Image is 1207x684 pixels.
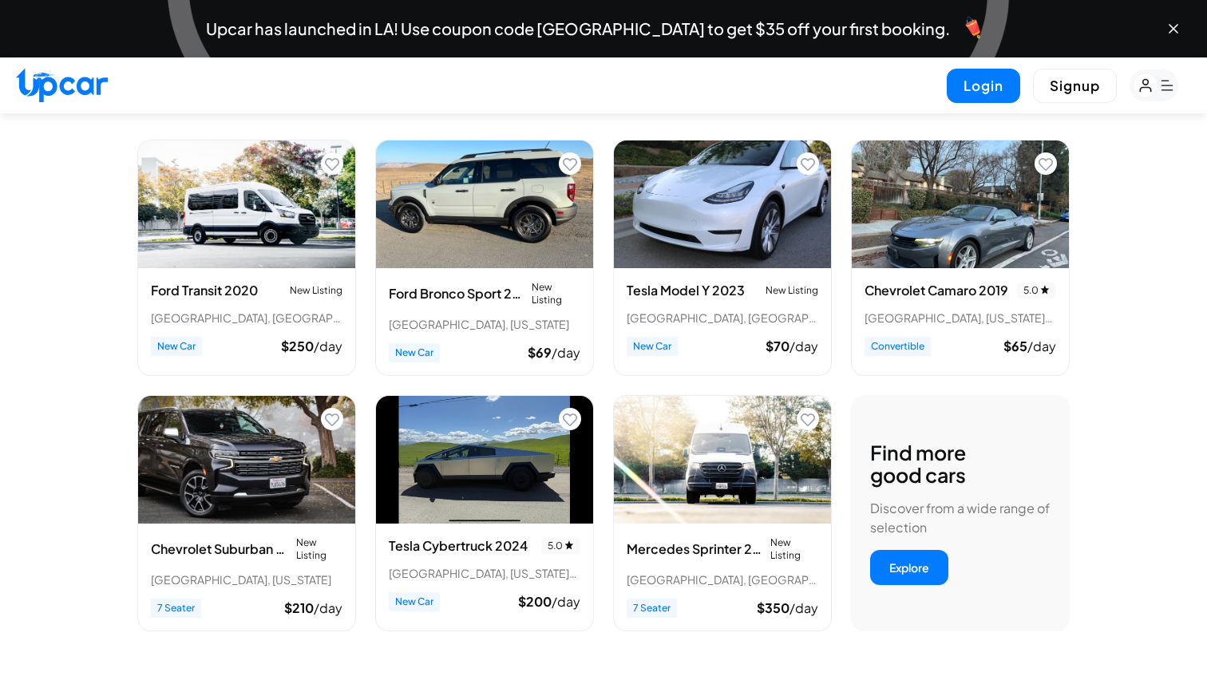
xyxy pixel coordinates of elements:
[613,140,832,376] div: View details for Tesla Model Y 2023
[564,540,574,550] img: star
[138,396,355,524] img: Chevrolet Suburban 2022
[151,337,202,356] span: New Car
[1027,338,1056,354] span: /day
[389,316,580,332] div: [GEOGRAPHIC_DATA], [US_STATE]
[797,408,819,430] button: Add to favorites
[389,565,580,581] div: [GEOGRAPHIC_DATA], [US_STATE] • 2 trips
[151,571,342,587] div: [GEOGRAPHIC_DATA], [US_STATE]
[1035,152,1057,175] button: Add to favorites
[376,140,593,268] img: Ford Bronco Sport 2023
[552,344,580,361] span: /day
[559,408,581,430] button: Add to favorites
[851,140,1070,376] div: View details for Chevrolet Camaro 2019
[627,337,678,356] span: New Car
[1040,285,1050,295] img: star
[1165,21,1181,37] button: Close banner
[389,592,440,611] span: New Car
[375,395,594,631] div: View details for Tesla Cybertruck 2024
[552,593,580,610] span: /day
[151,310,342,326] div: [GEOGRAPHIC_DATA], [GEOGRAPHIC_DATA]
[627,571,818,587] div: [GEOGRAPHIC_DATA], [GEOGRAPHIC_DATA]
[281,338,314,354] span: $ 250
[559,152,581,175] button: Add to favorites
[627,281,745,300] h3: Tesla Model Y 2023
[541,538,580,554] div: 5.0
[518,593,552,610] span: $ 200
[789,338,818,354] span: /day
[389,284,525,303] h3: Ford Bronco Sport 2023
[389,536,528,556] h3: Tesla Cybertruck 2024
[151,281,258,300] h3: Ford Transit 2020
[613,395,832,631] div: View details for Mercedes Sprinter 2025
[137,140,356,376] div: View details for Ford Transit 2020
[614,396,831,524] img: Mercedes Sprinter 2025
[151,540,290,559] h3: Chevrolet Suburban 2022
[389,343,440,362] span: New Car
[947,69,1020,103] button: Login
[1003,338,1027,354] span: $ 65
[532,281,580,306] span: New Listing
[151,599,201,618] span: 7 Seater
[627,310,818,326] div: [GEOGRAPHIC_DATA], [GEOGRAPHIC_DATA]
[138,140,355,268] img: Ford Transit 2020
[284,599,314,616] span: $ 210
[375,140,594,376] div: View details for Ford Bronco Sport 2023
[865,310,1056,326] div: [GEOGRAPHIC_DATA], [US_STATE] • 2 trips
[627,599,677,618] span: 7 Seater
[16,68,108,102] img: Upcar Logo
[137,395,356,631] div: View details for Chevrolet Suburban 2022
[1033,69,1117,103] button: Signup
[766,338,789,354] span: $ 70
[870,441,966,486] h3: Find more good cars
[797,152,819,175] button: Add to favorites
[870,550,948,585] button: Explore
[766,284,818,297] span: New Listing
[852,140,1069,268] img: Chevrolet Camaro 2019
[321,408,343,430] button: Add to favorites
[870,499,1051,537] p: Discover from a wide range of selection
[627,540,764,559] h3: Mercedes Sprinter 2025
[757,599,789,616] span: $ 350
[1017,283,1056,299] div: 5.0
[296,536,342,562] span: New Listing
[614,140,831,268] img: Tesla Model Y 2023
[865,337,931,356] span: Convertible
[290,284,342,297] span: New Listing
[770,536,818,562] span: New Listing
[206,21,950,37] span: Upcar has launched in LA! Use coupon code [GEOGRAPHIC_DATA] to get $35 off your first booking.
[314,599,342,616] span: /day
[865,281,1008,300] h3: Chevrolet Camaro 2019
[789,599,818,616] span: /day
[314,338,342,354] span: /day
[376,396,593,524] img: Tesla Cybertruck 2024
[528,344,552,361] span: $ 69
[321,152,343,175] button: Add to favorites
